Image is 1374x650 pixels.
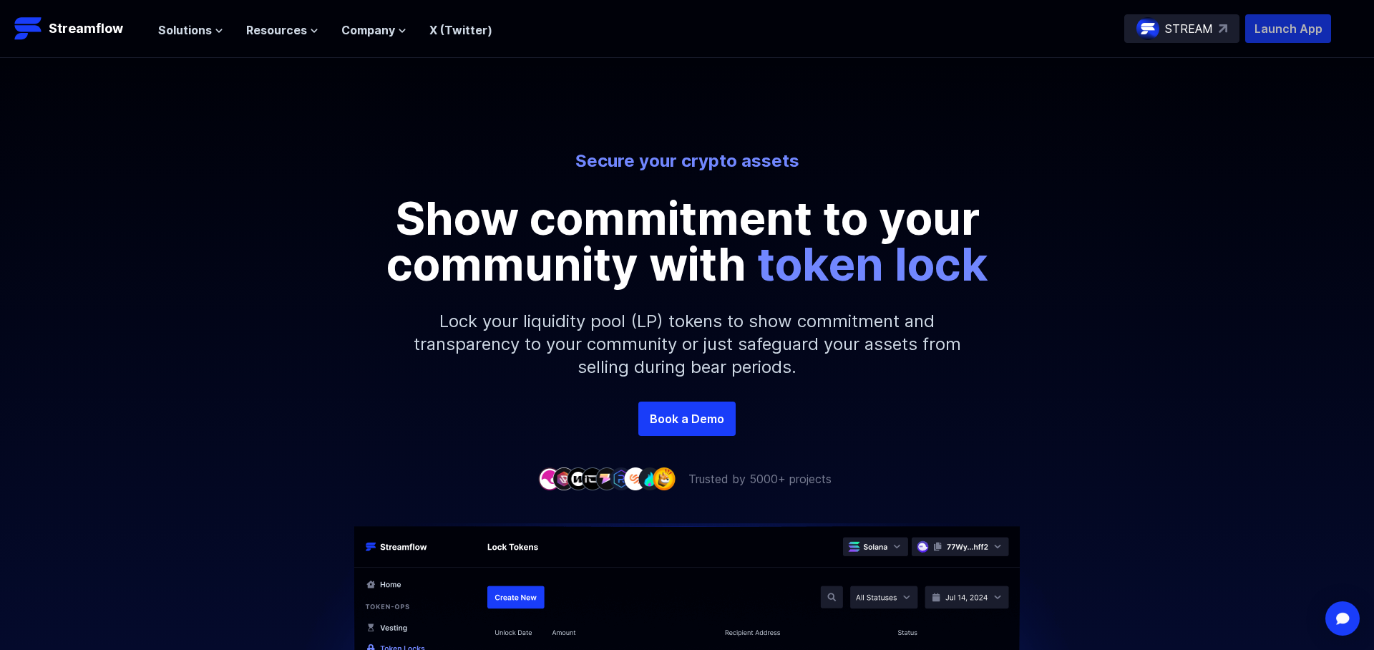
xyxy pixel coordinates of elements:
[246,21,307,39] span: Resources
[688,470,832,487] p: Trusted by 5000+ projects
[429,23,492,37] a: X (Twitter)
[624,467,647,490] img: company-7
[291,150,1083,173] p: Secure your crypto assets
[538,467,561,490] img: company-1
[341,21,395,39] span: Company
[1165,20,1213,37] p: STREAM
[581,467,604,490] img: company-4
[1325,601,1360,636] div: Open Intercom Messenger
[1219,24,1227,33] img: top-right-arrow.svg
[610,467,633,490] img: company-6
[653,467,676,490] img: company-9
[49,19,123,39] p: Streamflow
[1136,17,1159,40] img: streamflow-logo-circle.png
[638,402,736,436] a: Book a Demo
[1124,14,1239,43] a: STREAM
[341,21,406,39] button: Company
[158,21,223,39] button: Solutions
[14,14,43,43] img: Streamflow Logo
[379,287,995,402] p: Lock your liquidity pool (LP) tokens to show commitment and transparency to your community or jus...
[552,467,575,490] img: company-2
[1245,14,1331,43] button: Launch App
[757,236,988,291] span: token lock
[14,14,144,43] a: Streamflow
[595,467,618,490] img: company-5
[638,467,661,490] img: company-8
[246,21,318,39] button: Resources
[567,467,590,490] img: company-3
[365,195,1009,287] p: Show commitment to your community with
[158,21,212,39] span: Solutions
